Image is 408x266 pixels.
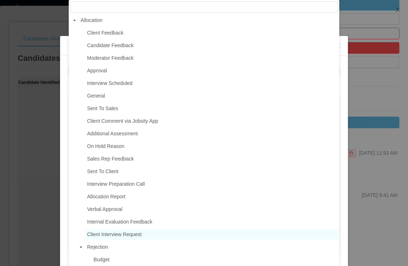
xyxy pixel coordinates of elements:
span: Verbal Approval [87,206,122,212]
span: Allocation [79,15,338,25]
span: Additional Assessment [87,131,138,136]
span: Additional Assessment [85,129,338,139]
span: Sent To Client [87,168,118,174]
span: Rejection [87,244,108,250]
span: Sent To Sales [87,105,118,111]
i: icon: caret-down [73,19,76,22]
span: Moderator Feedback [85,53,338,63]
span: Client Comment via Jobsity App [85,116,338,126]
span: Approval [85,66,338,76]
span: General [87,93,105,99]
span: Interview Preparation Call [87,181,145,187]
span: Client Feedback [85,28,338,38]
span: Internal Evaluation Feedback [87,219,152,225]
span: On Hold Reason [87,143,124,149]
span: Moderator Feedback [87,55,133,61]
span: Client Feedback [87,30,123,36]
span: Candidate Feedback [85,41,338,50]
span: Verbal Approval [85,204,338,214]
span: On Hold Reason [85,141,338,151]
span: Rejection [85,242,338,252]
span: Sent To Sales [85,104,338,113]
span: Allocation [81,17,103,23]
span: Allocation Report [85,192,338,202]
span: Interview Preparation Call [85,179,338,189]
span: Interview Scheduled [87,80,132,86]
span: Client Comment via Jobsity App [87,118,158,124]
span: Client Interview Request [87,231,142,237]
input: filter select [70,1,338,13]
span: Budget [92,255,338,265]
span: General [85,91,338,101]
span: Sent To Client [85,167,338,176]
span: Allocation Report [87,194,126,199]
span: Internal Evaluation Feedback [85,217,338,227]
span: Budget [94,257,109,262]
i: icon: caret-down [79,245,83,249]
span: Client Interview Request [85,230,338,239]
span: Sales Rep Feedback [87,156,134,162]
span: Interview Scheduled [85,78,338,88]
span: Candidate Feedback [87,42,133,48]
span: Sales Rep Feedback [85,154,338,164]
span: Approval [87,68,107,73]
